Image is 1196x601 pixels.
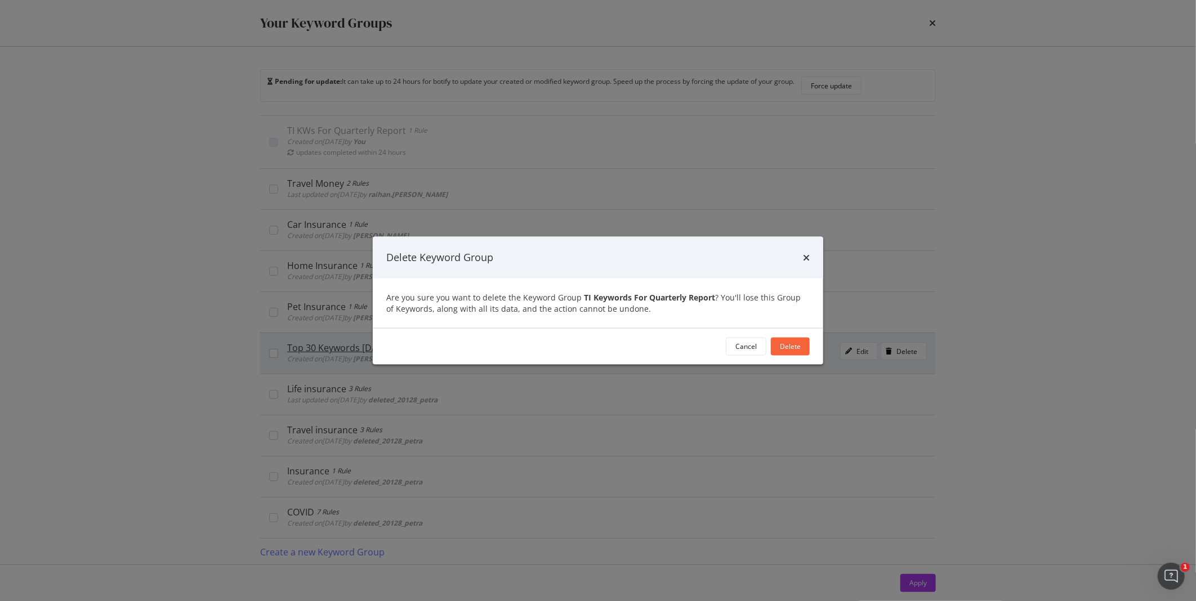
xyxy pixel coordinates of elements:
b: TI Keywords For Quarterly Report [584,291,715,302]
button: Delete [771,337,810,355]
div: Cancel [735,342,757,351]
div: modal [373,237,823,365]
div: Delete [780,342,801,351]
iframe: Intercom live chat [1158,563,1185,590]
div: Delete Keyword Group [386,250,493,265]
button: Cancel [726,337,766,355]
div: Are you sure you want to delete the Keyword Group ? You'll lose this Group of Keywords, along wit... [386,291,810,314]
span: 1 [1181,563,1190,572]
div: times [803,250,810,265]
